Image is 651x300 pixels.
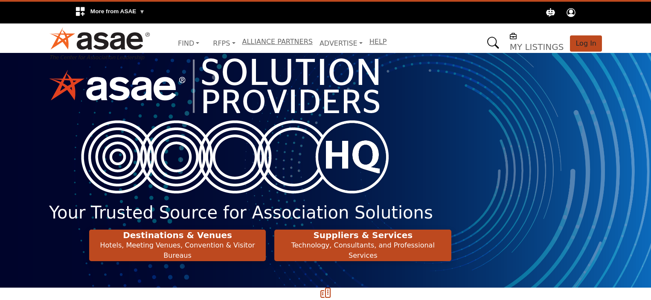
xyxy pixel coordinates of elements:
[171,37,206,50] a: Find
[575,39,596,47] span: Log In
[478,31,505,54] a: Search
[70,2,150,23] div: More from ASAE
[49,53,421,194] img: image
[242,38,313,46] a: Alliance Partners
[49,27,151,60] img: Site Logo
[92,230,264,240] h2: Destinations & Venues
[274,230,451,261] button: Suppliers & Services Technology, Consultants, and Professional Services
[92,240,264,261] p: Hotels, Meeting Venues, Convention & Visitor Bureaus
[570,35,602,52] button: Log In
[90,8,145,15] span: More from ASAE
[369,38,387,46] a: Help
[510,32,564,52] div: My Listings
[89,230,266,261] button: Destinations & Venues Hotels, Meeting Venues, Convention & Visitor Bureaus
[206,37,242,50] a: RFPs
[510,42,564,52] h5: My Listings
[313,37,369,50] a: Advertise
[49,202,602,223] h1: Your Trusted Source for Association Solutions
[277,240,449,261] p: Technology, Consultants, and Professional Services
[277,230,449,240] h2: Suppliers & Services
